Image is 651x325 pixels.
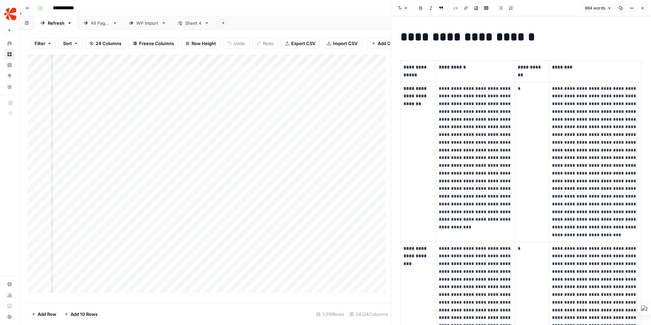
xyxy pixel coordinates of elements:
[38,311,56,318] span: Add Row
[223,38,250,49] button: Undo
[4,311,15,322] button: Help + Support
[96,40,121,47] span: 24 Columns
[4,290,15,301] a: Usage
[4,5,15,22] button: Workspace: ChargebeeOps
[582,4,614,13] button: 884 words
[347,309,391,320] div: 24/24 Columns
[4,49,15,60] a: Browse
[4,301,15,311] a: Learning Hub
[322,38,362,49] button: Import CSV
[4,81,15,92] a: Your Data
[314,309,347,320] div: 1,310 Rows
[136,20,159,26] div: WP Import
[4,38,15,49] a: Home
[35,16,78,30] a: Refresh
[4,60,15,70] a: Insights
[85,38,126,49] button: 24 Columns
[4,8,16,20] img: ChargebeeOps Logo
[234,40,245,47] span: Undo
[181,38,220,49] button: Row Height
[59,38,82,49] button: Sort
[367,38,408,49] button: Add Column
[91,20,110,26] div: All Pages
[27,309,60,320] button: Add Row
[35,40,45,47] span: Filter
[129,38,178,49] button: Freeze Columns
[263,40,274,47] span: Redo
[63,40,72,47] span: Sort
[139,40,174,47] span: Freeze Columns
[585,5,605,11] span: 884 words
[123,16,172,30] a: WP Import
[252,38,278,49] button: Redo
[4,279,15,290] a: Settings
[378,40,404,47] span: Add Column
[60,309,102,320] button: Add 10 Rows
[172,16,215,30] a: Sheet 4
[30,38,56,49] button: Filter
[192,40,216,47] span: Row Height
[333,40,357,47] span: Import CSV
[291,40,315,47] span: Export CSV
[4,70,15,81] a: Opportunities
[48,20,64,26] div: Refresh
[71,311,98,318] span: Add 10 Rows
[185,20,202,26] div: Sheet 4
[78,16,123,30] a: All Pages
[281,38,320,49] button: Export CSV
